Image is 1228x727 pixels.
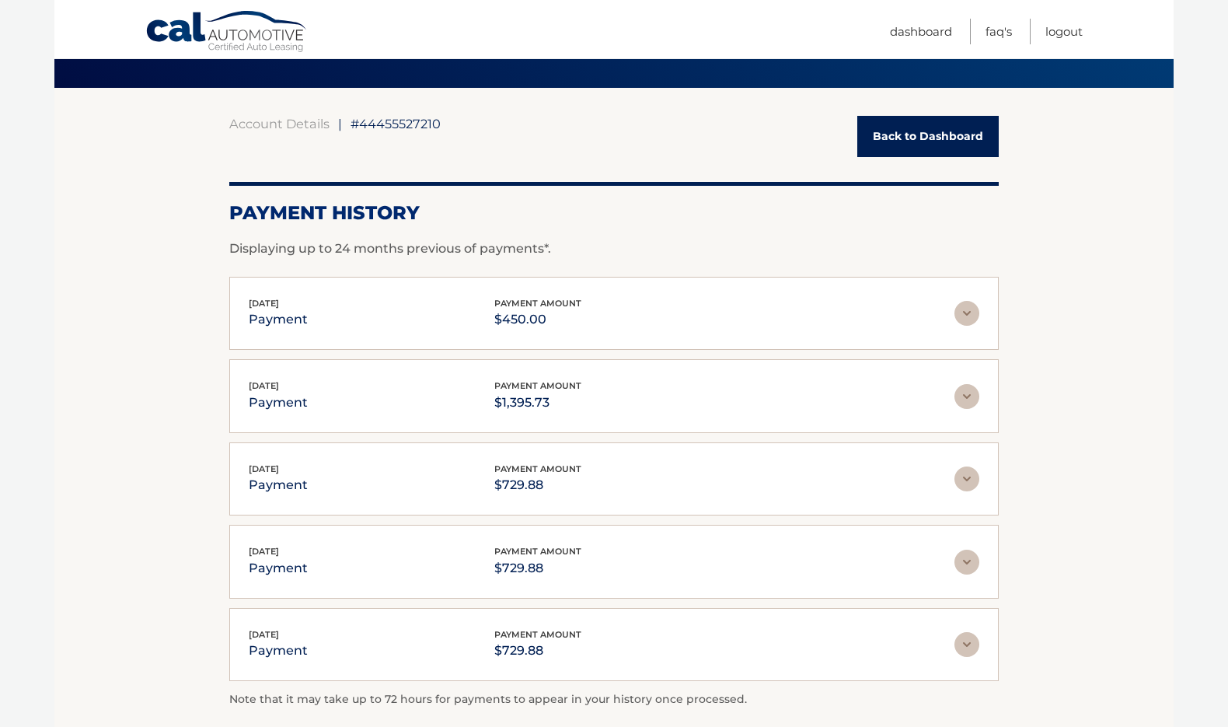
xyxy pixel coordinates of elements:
span: [DATE] [249,298,279,309]
a: Dashboard [890,19,952,44]
span: payment amount [494,463,581,474]
p: $729.88 [494,557,581,579]
p: payment [249,392,308,414]
a: Logout [1045,19,1083,44]
span: [DATE] [249,546,279,557]
a: Cal Automotive [145,10,309,55]
p: Displaying up to 24 months previous of payments*. [229,239,999,258]
span: [DATE] [249,463,279,474]
a: Back to Dashboard [857,116,999,157]
p: payment [249,557,308,579]
a: Account Details [229,116,330,131]
h2: Payment History [229,201,999,225]
span: #44455527210 [351,116,441,131]
p: payment [249,309,308,330]
img: accordion-rest.svg [954,301,979,326]
p: Note that it may take up to 72 hours for payments to appear in your history once processed. [229,690,999,709]
p: $450.00 [494,309,581,330]
p: $729.88 [494,640,581,662]
span: [DATE] [249,629,279,640]
span: payment amount [494,380,581,391]
img: accordion-rest.svg [954,467,979,491]
p: $1,395.73 [494,392,581,414]
p: $729.88 [494,474,581,496]
img: accordion-rest.svg [954,632,979,657]
p: payment [249,640,308,662]
span: payment amount [494,629,581,640]
span: | [338,116,342,131]
p: payment [249,474,308,496]
a: FAQ's [986,19,1012,44]
img: accordion-rest.svg [954,384,979,409]
span: [DATE] [249,380,279,391]
img: accordion-rest.svg [954,550,979,575]
span: payment amount [494,546,581,557]
span: payment amount [494,298,581,309]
